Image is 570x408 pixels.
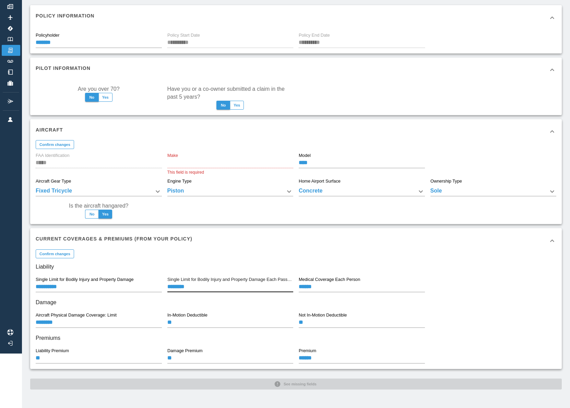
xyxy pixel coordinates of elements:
button: Yes [98,93,112,102]
label: Single Limit for Bodily Injury and Property Damage [36,276,134,283]
label: Single Limit for Bodily Injury and Property Damage Each Passenger [167,276,293,283]
label: FAA Identification [36,152,70,159]
label: Model [299,152,311,159]
h6: Current Coverages & Premiums (from your policy) [36,235,192,243]
button: Confirm changes [36,140,74,149]
button: Confirm changes [36,249,74,258]
h6: Liability [36,262,556,272]
label: Are you over 70? [78,85,120,93]
div: Policy Information [30,5,562,30]
label: Damage Premium [167,348,203,354]
h6: Policy Information [36,12,94,20]
label: Engine Type [167,178,192,184]
label: Ownership Type [430,178,462,184]
label: Policy Start Date [167,32,200,38]
h6: Aircraft [36,126,63,134]
div: Piston [167,187,294,196]
button: Yes [98,210,112,219]
label: Aircraft Gear Type [36,178,71,184]
p: This field is required [167,169,294,176]
label: Premium [299,348,316,354]
button: No [85,210,99,219]
label: In-Motion Deductible [167,312,207,318]
label: Policy End Date [299,32,330,38]
div: Sole [430,187,557,196]
label: Medical Coverage Each Person [299,276,360,283]
div: Pilot Information [30,58,562,82]
label: Have you or a co-owner submitted a claim in the past 5 years? [167,85,294,101]
div: Current Coverages & Premiums (from your policy) [30,228,562,253]
label: Home Airport Surface [299,178,341,184]
label: Not In-Motion Deductible [299,312,347,318]
h6: Pilot Information [36,64,91,72]
label: Liability Premium [36,348,69,354]
h6: Damage [36,298,556,307]
div: Aircraft [30,119,562,144]
label: Is the aircraft hangared? [69,202,128,210]
label: Aircraft Physical Damage Coverage: Limit [36,312,117,318]
div: Fixed Tricycle [36,187,162,196]
h6: Premiums [36,333,556,343]
label: Policyholder [36,32,59,38]
label: Make [167,152,178,159]
div: Concrete [299,187,425,196]
button: Yes [230,101,244,110]
button: No [216,101,230,110]
button: No [85,93,99,102]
